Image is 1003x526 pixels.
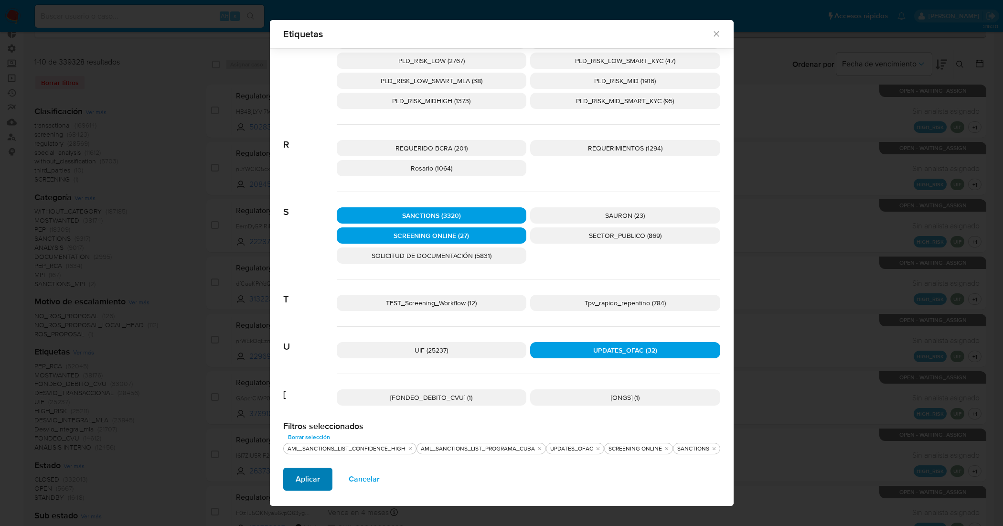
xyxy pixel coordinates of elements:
[663,445,671,452] button: quitar SCREENING ONLINE
[337,342,527,358] div: UIF (25237)
[712,29,720,38] button: Cerrar
[386,298,477,308] span: TEST_Screening_Workflow (12)
[530,53,720,69] div: PLD_RISK_LOW_SMART_KYC (47)
[607,445,664,453] div: SCREENING ONLINE
[588,143,662,153] span: REQUERIMIENTOS (1294)
[286,445,407,453] div: AML_SANCTIONS_LIST_CONFIDENCE_HIGH
[296,469,320,490] span: Aplicar
[594,445,602,452] button: quitar UPDATES_OFAC
[675,445,711,453] div: SANCTIONS
[283,468,332,491] button: Aplicar
[394,231,469,240] span: SCREENING ONLINE (27)
[337,160,527,176] div: Rosario (1064)
[530,295,720,311] div: Tpv_rapido_repentino (784)
[589,231,662,240] span: SECTOR_PUBLICO (869)
[283,125,337,150] span: R
[390,393,472,402] span: [FONDEO_DEBITO_CVU] (1)
[548,445,595,453] div: UPDATES_OFAC
[337,295,527,311] div: TEST_Screening_Workflow (12)
[283,421,720,431] h2: Filtros seleccionados
[283,431,335,443] button: Borrar selección
[337,53,527,69] div: PLD_RISK_LOW (2767)
[288,432,330,442] span: Borrar selección
[411,163,452,173] span: Rosario (1064)
[415,345,448,355] span: UIF (25237)
[530,93,720,109] div: PLD_RISK_MID_SMART_KYC (95)
[710,445,718,452] button: quitar SANCTIONS
[594,76,656,86] span: PLD_RISK_MID (1916)
[605,211,645,220] span: SAURON (23)
[530,207,720,224] div: SAURON (23)
[337,140,527,156] div: REQUERIDO BCRA (201)
[337,247,527,264] div: SOLICITUD DE DOCUMENTACIÓN (5831)
[406,445,414,452] button: quitar AML_SANCTIONS_LIST_CONFIDENCE_HIGH
[337,73,527,89] div: PLD_RISK_LOW_SMART_MLA (38)
[530,342,720,358] div: UPDATES_OFAC (32)
[336,468,392,491] button: Cancelar
[283,29,712,39] span: Etiquetas
[283,327,337,353] span: U
[337,207,527,224] div: SANCTIONS (3320)
[283,279,337,305] span: T
[419,445,537,453] div: AML_SANCTIONS_LIST_PROGRAMA_CUBA
[530,389,720,406] div: [ONGS] (1)
[530,73,720,89] div: PLD_RISK_MID (1916)
[381,76,482,86] span: PLD_RISK_LOW_SMART_MLA (38)
[576,96,674,106] span: PLD_RISK_MID_SMART_KYC (95)
[283,374,337,400] span: [
[593,345,657,355] span: UPDATES_OFAC (32)
[530,140,720,156] div: REQUERIMIENTOS (1294)
[337,227,527,244] div: SCREENING ONLINE (27)
[392,96,470,106] span: PLD_RISK_MIDHIGH (1373)
[530,227,720,244] div: SECTOR_PUBLICO (869)
[398,56,465,65] span: PLD_RISK_LOW (2767)
[402,211,461,220] span: SANCTIONS (3320)
[283,192,337,218] span: S
[337,93,527,109] div: PLD_RISK_MIDHIGH (1373)
[536,445,544,452] button: quitar AML_SANCTIONS_LIST_PROGRAMA_CUBA
[395,143,468,153] span: REQUERIDO BCRA (201)
[585,298,666,308] span: Tpv_rapido_repentino (784)
[337,389,527,406] div: [FONDEO_DEBITO_CVU] (1)
[575,56,675,65] span: PLD_RISK_LOW_SMART_KYC (47)
[611,393,640,402] span: [ONGS] (1)
[372,251,491,260] span: SOLICITUD DE DOCUMENTACIÓN (5831)
[349,469,380,490] span: Cancelar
